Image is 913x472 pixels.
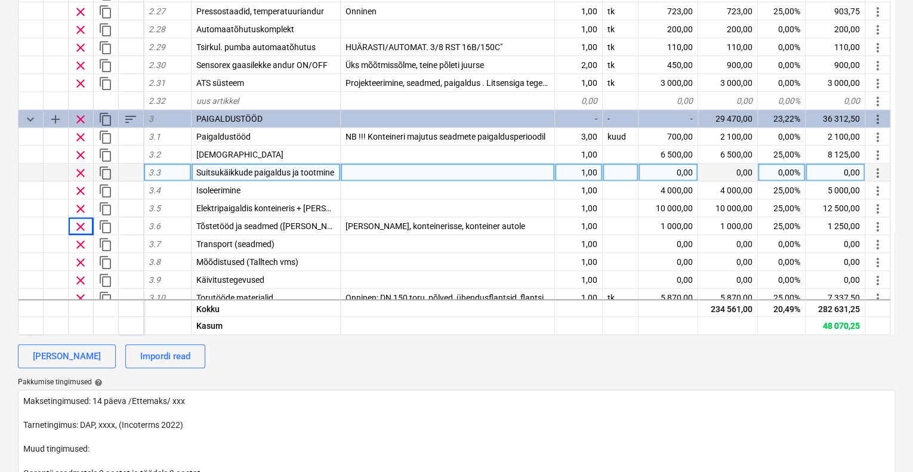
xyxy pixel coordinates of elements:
[98,112,113,127] span: Dubleeri kategooriat
[346,42,502,52] span: HUÄRASTI/AUTOMAT. 3/8 RST 16B/150C"
[758,20,806,38] div: 0,00%
[639,163,698,181] div: 0,00
[871,220,885,234] span: Rohkem toiminguid
[871,202,885,216] span: Rohkem toiminguid
[871,5,885,19] span: Rohkem toiminguid
[806,163,865,181] div: 0,00
[196,132,251,141] span: Paigaldustööd
[196,221,452,231] span: Tõstetööd ja seadmed (kraanad, tellingud, dino)
[98,76,113,91] span: Dubleeri rida
[18,344,116,368] button: [PERSON_NAME]
[698,217,758,235] div: 1 000,00
[758,217,806,235] div: 25,00%
[698,92,758,110] div: 0,00
[806,298,865,316] div: 282 631,25
[196,239,274,249] span: Transport (seadmed)
[871,166,885,180] span: Rohkem toiminguid
[98,291,113,306] span: Dubleeri rida
[603,2,639,20] div: tk
[758,2,806,20] div: 25,00%
[149,168,161,177] span: 3.3
[149,150,161,159] span: 3.2
[555,92,603,110] div: 0,00
[149,114,153,124] span: 3
[758,146,806,163] div: 25,00%
[196,24,294,34] span: Automaatõhutuskomplekt
[871,112,885,127] span: Rohkem toiminguid
[698,163,758,181] div: 0,00
[555,217,603,235] div: 1,00
[871,291,885,306] span: Rohkem toiminguid
[149,257,161,267] span: 3.8
[603,128,639,146] div: kuud
[555,20,603,38] div: 1,00
[346,293,628,303] span: Onninen: DN 150 toru, põlved, ühendusflantsid, flantsitihendid, poldid, mutrid
[555,163,603,181] div: 1,00
[346,60,484,70] span: Üks mõõtmissõlme, teine põleti juurse
[806,253,865,271] div: 0,00
[698,2,758,20] div: 723,00
[555,74,603,92] div: 1,00
[758,92,806,110] div: 0,00%
[639,128,698,146] div: 700,00
[555,128,603,146] div: 3,00
[853,415,913,472] iframe: Chat Widget
[149,78,165,88] span: 2.31
[758,38,806,56] div: 0,00%
[698,146,758,163] div: 6 500,00
[871,273,885,288] span: Rohkem toiminguid
[555,253,603,271] div: 1,00
[603,38,639,56] div: tk
[871,184,885,198] span: Rohkem toiminguid
[758,271,806,289] div: 0,00%
[555,199,603,217] div: 1,00
[98,148,113,162] span: Dubleeri rida
[698,128,758,146] div: 2 100,00
[758,235,806,253] div: 0,00%
[125,344,205,368] button: Impordi read
[758,199,806,217] div: 25,00%
[758,253,806,271] div: 0,00%
[639,74,698,92] div: 3 000,00
[98,166,113,180] span: Dubleeri rida
[73,76,88,91] span: Eemalda rida
[98,23,113,37] span: Dubleeri rida
[555,289,603,307] div: 1,00
[149,24,165,34] span: 2.28
[98,130,113,144] span: Dubleeri rida
[806,316,865,334] div: 48 070,25
[639,235,698,253] div: 0,00
[149,221,161,231] span: 3.6
[149,60,165,70] span: 2.30
[603,74,639,92] div: tk
[639,199,698,217] div: 10 000,00
[196,60,328,70] span: Sensorex gaasilekke andur ON/OFF
[196,275,264,285] span: Käivitustegevused
[149,186,161,195] span: 3.4
[698,271,758,289] div: 0,00
[871,23,885,37] span: Rohkem toiminguid
[196,293,273,303] span: Torutööde materjalid
[871,58,885,73] span: Rohkem toiminguid
[555,271,603,289] div: 1,00
[698,20,758,38] div: 200,00
[698,298,758,316] div: 234 561,00
[698,199,758,217] div: 10 000,00
[806,92,865,110] div: 0,00
[639,110,698,128] div: -
[639,20,698,38] div: 200,00
[346,7,377,16] span: Onninen
[73,58,88,73] span: Eemalda rida
[73,255,88,270] span: Eemalda rida
[871,148,885,162] span: Rohkem toiminguid
[603,289,639,307] div: tk
[555,146,603,163] div: 1,00
[73,273,88,288] span: Eemalda rida
[758,163,806,181] div: 0,00%
[758,74,806,92] div: 0,00%
[639,92,698,110] div: 0,00
[806,217,865,235] div: 1 250,00
[196,7,324,16] span: Pressostaadid, temperatuuriandur
[639,146,698,163] div: 6 500,00
[639,38,698,56] div: 110,00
